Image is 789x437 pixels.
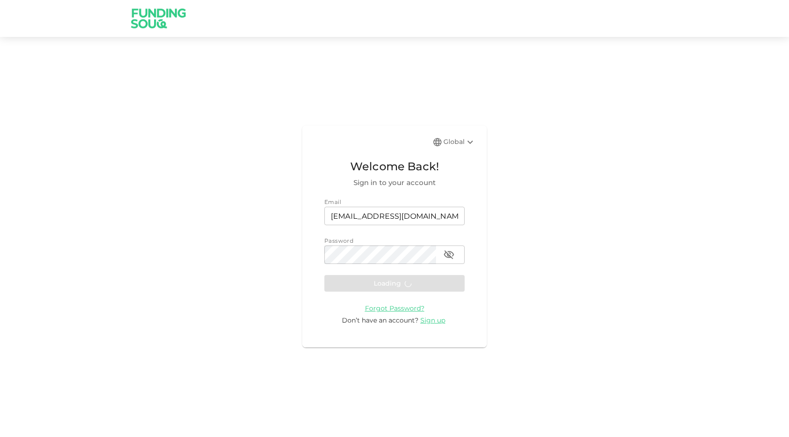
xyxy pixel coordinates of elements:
[324,237,353,244] span: Password
[324,198,341,205] span: Email
[443,137,476,148] div: Global
[324,158,465,175] span: Welcome Back!
[324,207,465,225] input: email
[365,304,424,312] a: Forgot Password?
[324,245,436,264] input: password
[342,316,418,324] span: Don’t have an account?
[324,177,465,188] span: Sign in to your account
[420,316,445,324] span: Sign up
